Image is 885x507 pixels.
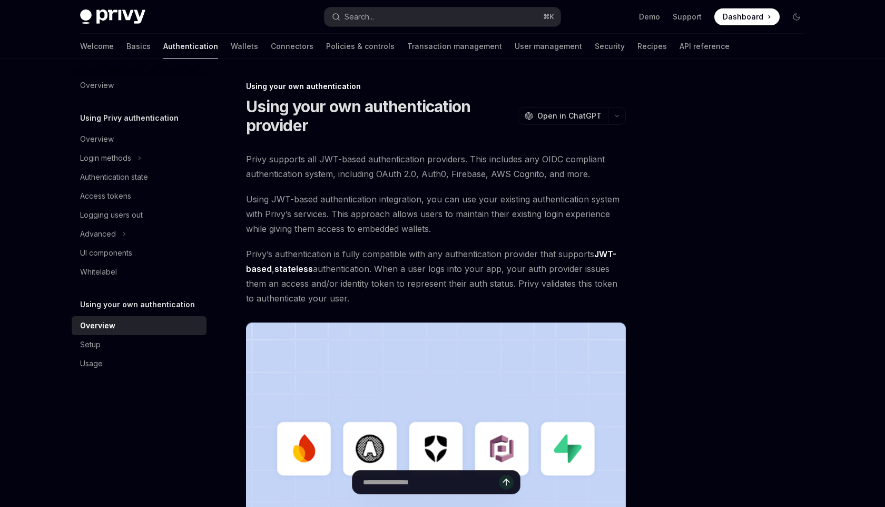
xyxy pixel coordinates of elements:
[72,187,206,206] a: Access tokens
[407,34,502,59] a: Transaction management
[499,475,514,490] button: Send message
[72,206,206,225] a: Logging users out
[80,79,114,92] div: Overview
[723,12,763,22] span: Dashboard
[80,9,145,24] img: dark logo
[518,107,608,125] button: Open in ChatGPT
[80,112,179,124] h5: Using Privy authentication
[80,133,114,145] div: Overview
[80,190,131,202] div: Access tokens
[80,247,132,259] div: UI components
[246,97,514,135] h1: Using your own authentication provider
[788,8,805,25] button: Toggle dark mode
[246,81,626,92] div: Using your own authentication
[637,34,667,59] a: Recipes
[80,228,116,240] div: Advanced
[80,338,101,351] div: Setup
[80,209,143,221] div: Logging users out
[345,11,374,23] div: Search...
[72,168,206,187] a: Authentication state
[595,34,625,59] a: Security
[72,130,206,149] a: Overview
[72,76,206,95] a: Overview
[72,335,206,354] a: Setup
[246,192,626,236] span: Using JWT-based authentication integration, you can use your existing authentication system with ...
[271,34,313,59] a: Connectors
[72,354,206,373] a: Usage
[231,34,258,59] a: Wallets
[72,243,206,262] a: UI components
[515,34,582,59] a: User management
[680,34,730,59] a: API reference
[80,152,131,164] div: Login methods
[274,264,313,275] a: stateless
[72,262,206,281] a: Whitelabel
[126,34,151,59] a: Basics
[80,357,103,370] div: Usage
[326,34,395,59] a: Policies & controls
[537,111,602,121] span: Open in ChatGPT
[639,12,660,22] a: Demo
[543,13,554,21] span: ⌘ K
[324,7,560,26] button: Search...⌘K
[80,298,195,311] h5: Using your own authentication
[80,34,114,59] a: Welcome
[163,34,218,59] a: Authentication
[80,266,117,278] div: Whitelabel
[714,8,780,25] a: Dashboard
[246,247,626,306] span: Privy’s authentication is fully compatible with any authentication provider that supports , authe...
[80,319,115,332] div: Overview
[72,316,206,335] a: Overview
[246,152,626,181] span: Privy supports all JWT-based authentication providers. This includes any OIDC compliant authentic...
[80,171,148,183] div: Authentication state
[673,12,702,22] a: Support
